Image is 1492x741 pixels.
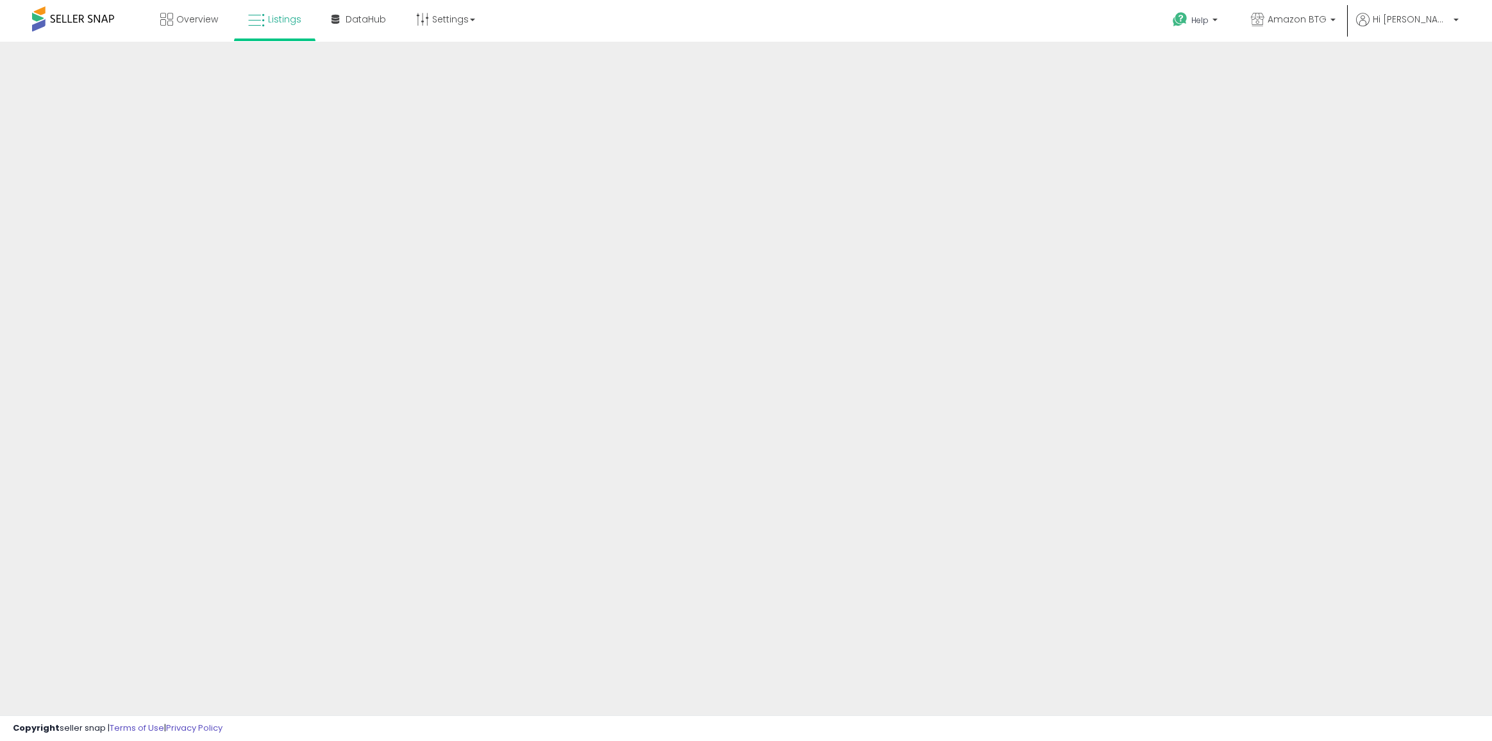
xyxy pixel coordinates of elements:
[1373,13,1450,26] span: Hi [PERSON_NAME]
[1356,13,1459,42] a: Hi [PERSON_NAME]
[1172,12,1188,28] i: Get Help
[346,13,386,26] span: DataHub
[1162,2,1230,42] a: Help
[1268,13,1327,26] span: Amazon BTG
[176,13,218,26] span: Overview
[1191,15,1209,26] span: Help
[268,13,301,26] span: Listings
